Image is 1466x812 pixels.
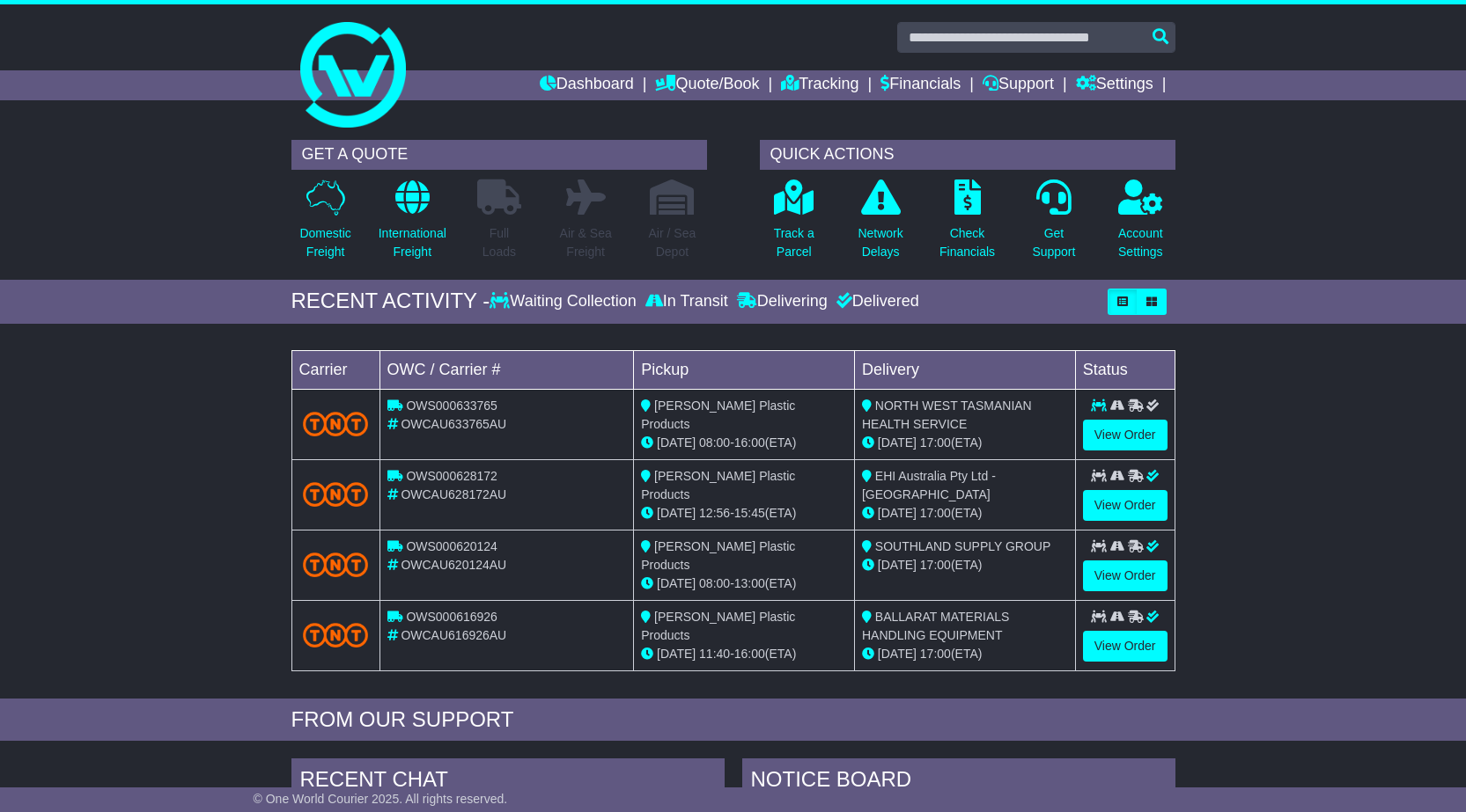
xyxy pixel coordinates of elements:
[641,504,847,523] div: - (ETA)
[379,224,446,261] p: International Freight
[291,140,707,170] div: GET A QUOTE
[406,469,497,483] span: OWS000628172
[477,224,521,261] p: Full Loads
[291,289,490,314] div: RECENT ACTIVITY -
[920,647,951,661] span: 17:00
[303,412,369,435] img: TNT_Domestic.png
[655,70,759,100] a: Quote/Book
[862,504,1068,523] div: (ETA)
[862,645,1068,663] div: (ETA)
[983,70,1054,100] a: Support
[540,70,634,100] a: Dashboard
[774,224,814,261] p: Track a Parcel
[920,506,951,520] span: 17:00
[862,556,1068,574] div: (ETA)
[641,645,847,663] div: - (ETA)
[490,292,640,311] div: Waiting Collection
[733,292,832,311] div: Delivering
[298,179,351,271] a: DomesticFreight
[641,434,847,452] div: - (ETA)
[657,576,696,590] span: [DATE]
[857,179,903,271] a: NetworkDelays
[862,469,996,501] span: EHI Australia Pty Ltd - [GEOGRAPHIC_DATA]
[378,179,447,271] a: InternationalFreight
[742,758,1175,806] div: NOTICE BOARD
[862,399,1032,431] span: NORTH WEST TASMANIAN HEALTH SERVICE
[634,350,855,389] td: Pickup
[699,647,730,661] span: 11:40
[1083,560,1168,591] a: View Order
[875,539,1050,553] span: SOUTHLAND SUPPLY GROUP
[920,435,951,450] span: 17:00
[406,399,497,413] span: OWS000633765
[880,70,961,100] a: Financials
[862,610,1009,642] span: BALLARAT MATERIALS HANDLING EQUIPMENT
[641,292,733,311] div: In Transit
[939,224,995,261] p: Check Financials
[401,558,506,572] span: OWCAU620124AU
[734,506,765,520] span: 15:45
[1076,70,1153,100] a: Settings
[379,350,634,389] td: OWC / Carrier #
[641,610,795,642] span: [PERSON_NAME] Plastic Products
[781,70,858,100] a: Tracking
[1117,179,1164,271] a: AccountSettings
[401,628,506,642] span: OWCAU616926AU
[1083,490,1168,521] a: View Order
[560,224,612,261] p: Air & Sea Freight
[878,506,917,520] span: [DATE]
[858,224,902,261] p: Network Delays
[303,482,369,506] img: TNT_Domestic.png
[291,350,379,389] td: Carrier
[254,792,508,806] span: © One World Courier 2025. All rights reserved.
[641,399,795,431] span: [PERSON_NAME] Plastic Products
[1083,631,1168,662] a: View Order
[1083,420,1168,450] a: View Order
[760,140,1175,170] div: QUICK ACTIONS
[1118,224,1163,261] p: Account Settings
[649,224,696,261] p: Air / Sea Depot
[657,435,696,450] span: [DATE]
[1032,224,1075,261] p: Get Support
[401,487,506,501] span: OWCAU628172AU
[291,758,725,806] div: RECENT CHAT
[699,435,730,450] span: 08:00
[878,647,917,661] span: [DATE]
[657,647,696,661] span: [DATE]
[862,434,1068,452] div: (ETA)
[641,574,847,593] div: - (ETA)
[699,576,730,590] span: 08:00
[303,623,369,647] img: TNT_Domestic.png
[291,707,1175,733] div: FROM OUR SUPPORT
[406,610,497,624] span: OWS000616926
[734,435,765,450] span: 16:00
[406,539,497,553] span: OWS000620124
[878,435,917,450] span: [DATE]
[401,417,506,431] span: OWCAU633765AU
[878,558,917,572] span: [DATE]
[641,469,795,501] span: [PERSON_NAME] Plastic Products
[641,539,795,572] span: [PERSON_NAME] Plastic Products
[303,552,369,576] img: TNT_Domestic.png
[832,292,919,311] div: Delivered
[854,350,1075,389] td: Delivery
[1031,179,1076,271] a: GetSupport
[734,647,765,661] span: 16:00
[699,506,730,520] span: 12:56
[299,224,350,261] p: Domestic Freight
[920,558,951,572] span: 17:00
[657,506,696,520] span: [DATE]
[1075,350,1175,389] td: Status
[734,576,765,590] span: 13:00
[773,179,815,271] a: Track aParcel
[939,179,996,271] a: CheckFinancials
